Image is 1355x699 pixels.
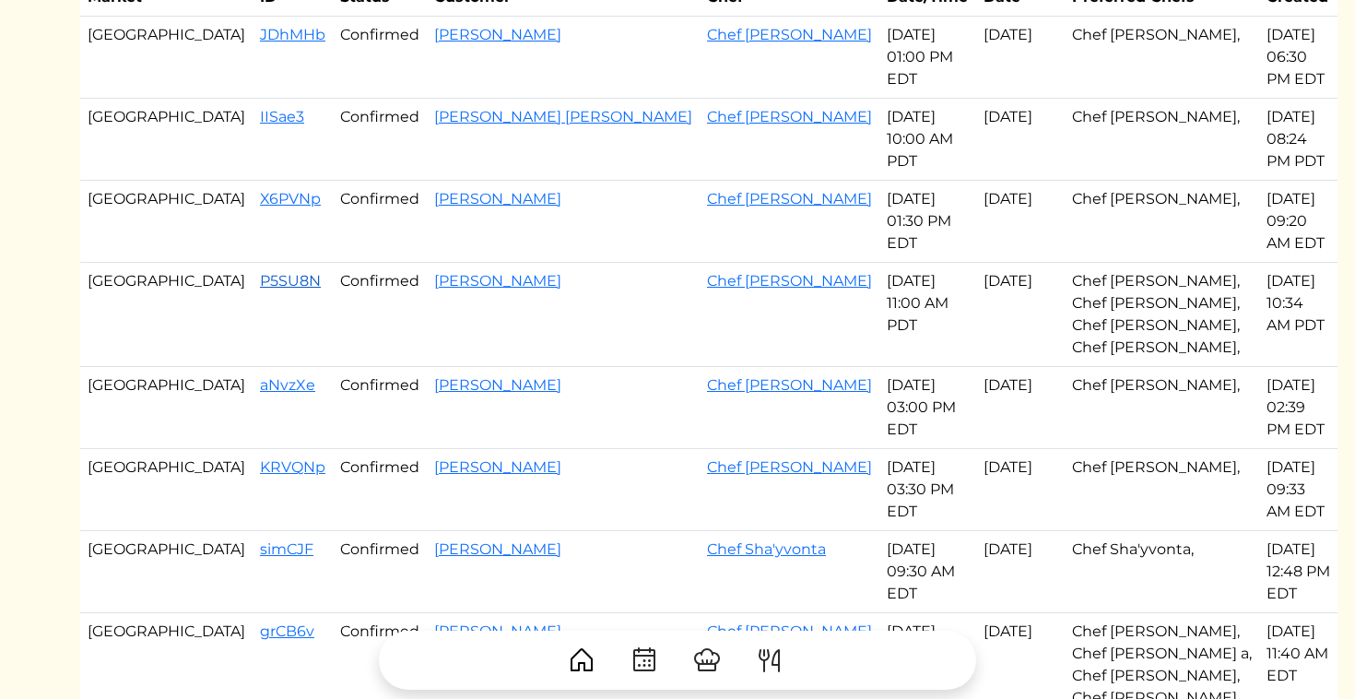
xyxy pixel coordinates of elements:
td: [DATE] [976,449,1065,531]
a: [PERSON_NAME] [434,272,561,290]
a: Chef [PERSON_NAME] [707,272,872,290]
a: KRVQNp [260,458,325,476]
a: P5SU8N [260,272,321,290]
a: Chef [PERSON_NAME] [707,190,872,207]
a: simCJF [260,540,313,558]
td: Chef [PERSON_NAME], [1065,449,1259,531]
td: [DATE] 06:30 PM EDT [1259,17,1337,99]
td: [GEOGRAPHIC_DATA] [80,367,253,449]
td: Confirmed [333,99,427,181]
img: House-9bf13187bcbb5817f509fe5e7408150f90897510c4275e13d0d5fca38e0b5951.svg [567,646,596,675]
td: [GEOGRAPHIC_DATA] [80,449,253,531]
td: Confirmed [333,449,427,531]
img: CalendarDots-5bcf9d9080389f2a281d69619e1c85352834be518fbc73d9501aef674afc0d57.svg [630,646,659,675]
td: [DATE] [976,17,1065,99]
td: Confirmed [333,181,427,263]
td: [DATE] 09:30 AM EDT [879,531,976,613]
td: [DATE] [976,367,1065,449]
td: [DATE] 03:00 PM EDT [879,367,976,449]
td: Chef [PERSON_NAME], [1065,17,1259,99]
a: Chef [PERSON_NAME] [707,26,872,43]
a: Chef Sha'yvonta [707,540,826,558]
td: [DATE] 09:33 AM EDT [1259,449,1337,531]
td: [DATE] [976,263,1065,367]
a: [PERSON_NAME] [434,540,561,558]
a: IISae3 [260,108,304,125]
td: [GEOGRAPHIC_DATA] [80,531,253,613]
td: [DATE] 01:00 PM EDT [879,17,976,99]
td: [GEOGRAPHIC_DATA] [80,99,253,181]
td: [DATE] [976,99,1065,181]
td: [DATE] 02:39 PM EDT [1259,367,1337,449]
a: JDhMHb [260,26,325,43]
td: [DATE] [976,531,1065,613]
td: Chef [PERSON_NAME], [1065,99,1259,181]
td: Chef [PERSON_NAME], [1065,181,1259,263]
td: Chef [PERSON_NAME], [1065,367,1259,449]
td: Chef Sha'yvonta, [1065,531,1259,613]
td: Confirmed [333,263,427,367]
td: [DATE] [976,181,1065,263]
img: ChefHat-a374fb509e4f37eb0702ca99f5f64f3b6956810f32a249b33092029f8484b388.svg [692,646,722,675]
a: [PERSON_NAME] [434,376,561,394]
td: Confirmed [333,531,427,613]
img: ForkKnife-55491504ffdb50bab0c1e09e7649658475375261d09fd45db06cec23bce548bf.svg [755,646,784,675]
td: [GEOGRAPHIC_DATA] [80,263,253,367]
td: [DATE] 12:48 PM EDT [1259,531,1337,613]
td: [DATE] 03:30 PM EDT [879,449,976,531]
a: X6PVNp [260,190,321,207]
td: Chef [PERSON_NAME], Chef [PERSON_NAME], Chef [PERSON_NAME], Chef [PERSON_NAME], [1065,263,1259,367]
td: Confirmed [333,17,427,99]
td: [DATE] 11:00 AM PDT [879,263,976,367]
a: [PERSON_NAME] [434,190,561,207]
td: [DATE] 10:00 AM PDT [879,99,976,181]
a: [PERSON_NAME] [434,458,561,476]
a: Chef [PERSON_NAME] [707,376,872,394]
td: [DATE] 09:20 AM EDT [1259,181,1337,263]
a: aNvzXe [260,376,315,394]
td: [DATE] 08:24 PM PDT [1259,99,1337,181]
td: [GEOGRAPHIC_DATA] [80,181,253,263]
td: [GEOGRAPHIC_DATA] [80,17,253,99]
td: [DATE] 10:34 AM PDT [1259,263,1337,367]
a: [PERSON_NAME] [PERSON_NAME] [434,108,692,125]
td: Confirmed [333,367,427,449]
a: [PERSON_NAME] [434,26,561,43]
a: Chef [PERSON_NAME] [707,458,872,476]
td: [DATE] 01:30 PM EDT [879,181,976,263]
a: Chef [PERSON_NAME] [707,108,872,125]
